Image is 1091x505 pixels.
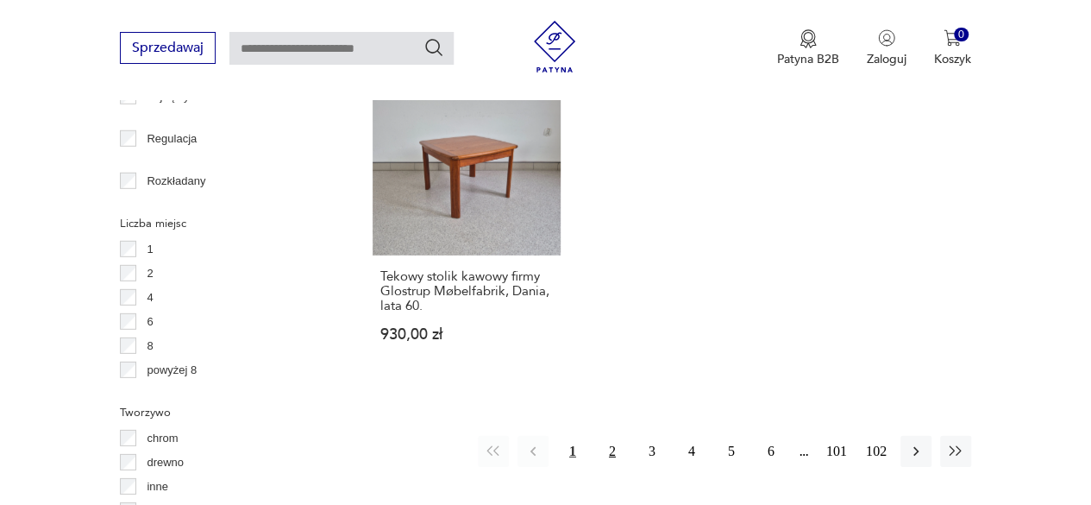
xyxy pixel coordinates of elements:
p: 8 [147,337,153,356]
img: Ikona koszyka [944,29,961,47]
button: 2 [597,436,628,467]
button: 0Koszyk [934,29,971,67]
div: 0 [954,28,969,42]
p: powyżej 8 [147,361,197,380]
p: 2 [147,264,153,283]
p: Zaloguj [867,51,906,67]
a: Sprzedawaj [120,43,216,55]
p: Rozkładany [147,172,205,191]
img: Ikonka użytkownika [878,29,895,47]
button: 101 [821,436,852,467]
button: 102 [861,436,892,467]
p: Patyna B2B [777,51,839,67]
p: 4 [147,288,153,307]
a: Tekowy stolik kawowy firmy Glostrup Møbelfabrik, Dania, lata 60.Tekowy stolik kawowy firmy Glostr... [373,68,561,376]
p: Tworzywo [120,403,331,422]
button: 5 [716,436,747,467]
p: inne [147,477,168,496]
p: 6 [147,312,153,331]
img: Patyna - sklep z meblami i dekoracjami vintage [529,21,580,73]
button: Sprzedawaj [120,32,216,64]
button: 4 [676,436,707,467]
h3: Tekowy stolik kawowy firmy Glostrup Møbelfabrik, Dania, lata 60. [380,269,553,313]
img: Ikona medalu [799,29,817,48]
p: drewno [147,453,184,472]
button: 6 [756,436,787,467]
a: Ikona medaluPatyna B2B [777,29,839,67]
button: Patyna B2B [777,29,839,67]
p: chrom [147,429,178,448]
p: Liczba miejsc [120,214,331,233]
button: 3 [636,436,668,467]
p: 1 [147,240,153,259]
button: Szukaj [423,37,444,58]
button: 1 [557,436,588,467]
p: Koszyk [934,51,971,67]
p: 930,00 zł [380,327,553,342]
p: Regulacja [147,129,197,148]
button: Zaloguj [867,29,906,67]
